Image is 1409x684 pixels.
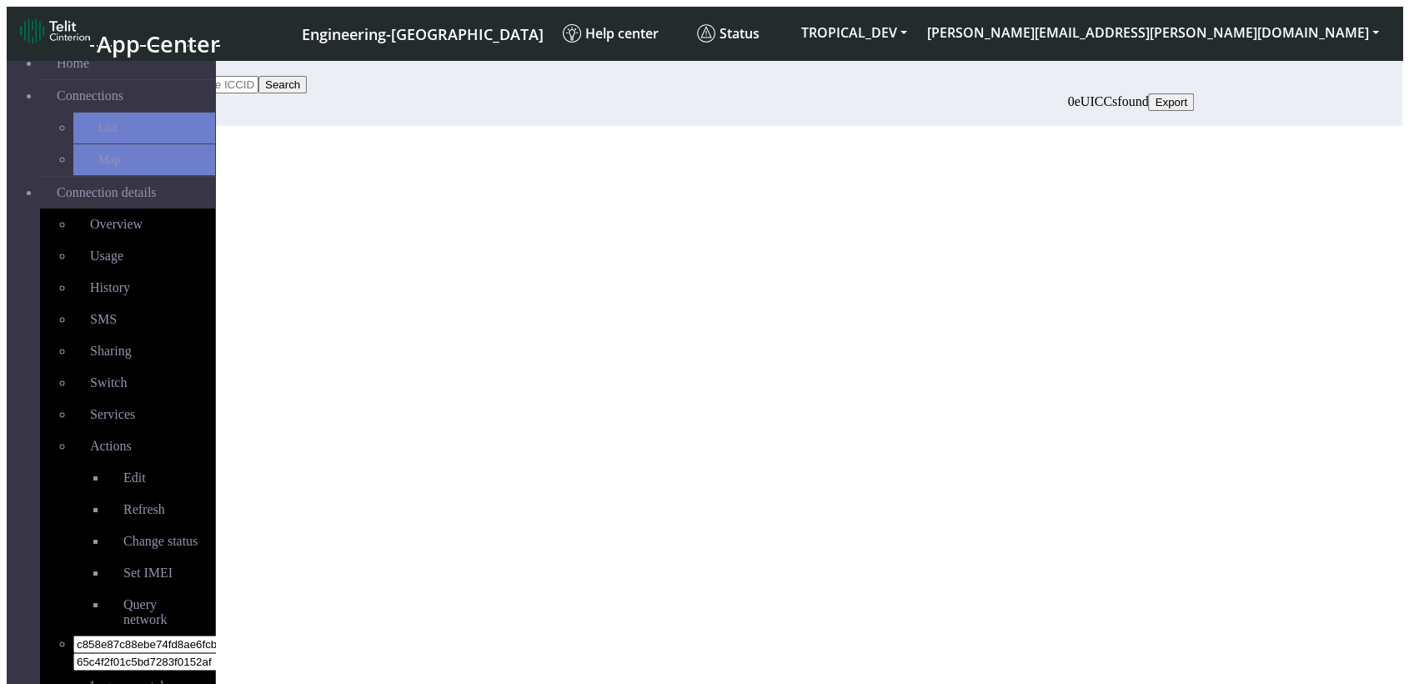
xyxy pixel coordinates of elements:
[111,61,1194,76] div: eUICCs
[1155,96,1187,108] span: Export
[302,24,544,44] span: Engineering-[GEOGRAPHIC_DATA]
[20,13,218,53] a: App Center
[563,24,581,43] img: knowledge.svg
[563,24,659,43] span: Help center
[1075,94,1118,108] span: eUICCs
[697,24,715,43] img: status.svg
[97,28,220,59] span: App Center
[791,18,917,48] button: TROPICAL_DEV
[1148,93,1194,111] button: Export
[690,18,791,49] a: Status
[73,113,215,143] a: List
[917,18,1389,48] button: [PERSON_NAME][EMAIL_ADDRESS][PERSON_NAME][DOMAIN_NAME]
[258,76,307,93] button: Search
[40,48,215,79] a: Home
[556,18,690,49] a: Help center
[40,80,215,112] a: Connections
[1117,94,1148,108] span: found
[57,88,123,103] span: Connections
[697,24,760,43] span: Status
[20,18,90,44] img: logo-telit-cinterion-gw-new.png
[98,121,117,135] span: List
[301,18,543,48] a: Your current platform instance
[1068,94,1075,108] span: 0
